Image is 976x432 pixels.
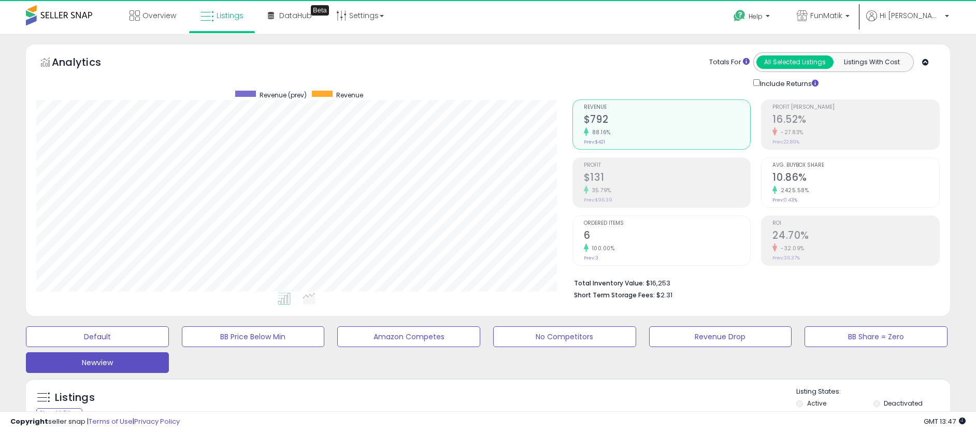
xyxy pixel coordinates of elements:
span: Profit [PERSON_NAME] [772,105,939,110]
small: Prev: 36.37% [772,255,800,261]
div: seller snap | | [10,417,180,427]
span: Ordered Items [584,221,751,226]
h2: 16.52% [772,113,939,127]
h5: Analytics [52,55,121,72]
label: Archived [884,410,912,419]
h2: 10.86% [772,171,939,185]
button: Default [26,326,169,347]
small: Prev: 22.89% [772,139,799,145]
a: Privacy Policy [134,416,180,426]
small: 100.00% [589,244,615,252]
h5: Listings [55,391,95,405]
li: $16,253 [574,276,932,289]
span: FunMatik [810,10,842,21]
span: Profit [584,163,751,168]
h2: $792 [584,113,751,127]
button: BB Share = Zero [805,326,948,347]
small: 88.16% [589,128,611,136]
small: -32.09% [777,244,805,252]
a: Help [725,2,780,34]
div: Tooltip anchor [311,5,329,16]
label: Deactivated [884,399,923,408]
button: Amazon Competes [337,326,480,347]
span: $2.31 [656,290,672,300]
small: -27.83% [777,128,803,136]
small: 35.79% [589,186,611,194]
span: Revenue [584,105,751,110]
span: Avg. Buybox Share [772,163,939,168]
span: Hi [PERSON_NAME] [880,10,942,21]
button: All Selected Listings [756,55,834,69]
b: Short Term Storage Fees: [574,291,655,299]
h2: 24.70% [772,229,939,243]
div: Totals For [709,57,750,67]
small: Prev: $421 [584,139,605,145]
span: DataHub [279,10,312,21]
span: Listings [217,10,243,21]
button: BB Price Below Min [182,326,325,347]
div: Clear All Filters [36,408,82,418]
button: No Competitors [493,326,636,347]
small: Prev: 3 [584,255,598,261]
span: Help [749,12,763,21]
div: Include Returns [745,77,831,89]
span: Revenue [336,91,363,99]
p: Listing States: [796,387,950,397]
h2: 6 [584,229,751,243]
b: Total Inventory Value: [574,279,644,287]
small: Prev: $96.39 [584,197,612,203]
span: ROI [772,221,939,226]
a: Hi [PERSON_NAME] [866,10,949,34]
button: Revenue Drop [649,326,792,347]
a: Terms of Use [89,416,133,426]
button: Newview [26,352,169,373]
span: 2025-09-12 13:47 GMT [924,416,966,426]
span: Overview [142,10,176,21]
i: Get Help [733,9,746,22]
span: Revenue (prev) [260,91,307,99]
label: Out of Stock [807,410,845,419]
h2: $131 [584,171,751,185]
label: Active [807,399,826,408]
small: 2425.58% [777,186,809,194]
button: Listings With Cost [833,55,910,69]
small: Prev: 0.43% [772,197,797,203]
strong: Copyright [10,416,48,426]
